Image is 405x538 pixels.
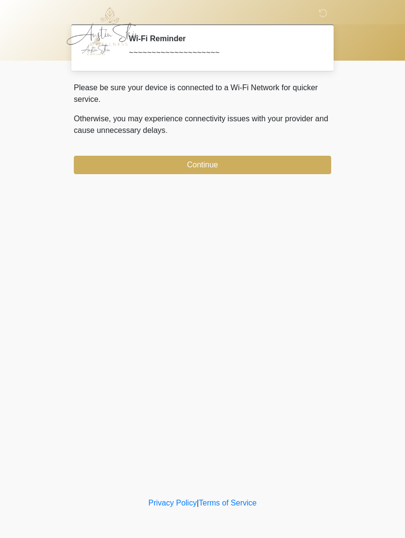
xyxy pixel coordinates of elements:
[166,126,168,134] span: .
[149,499,197,507] a: Privacy Policy
[64,7,150,46] img: Austin Skin & Wellness Logo
[197,499,199,507] a: |
[74,156,331,174] button: Continue
[199,499,256,507] a: Terms of Service
[74,113,331,136] p: Otherwise, you may experience connectivity issues with your provider and cause unnecessary delays
[74,82,331,105] p: Please be sure your device is connected to a Wi-Fi Network for quicker service.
